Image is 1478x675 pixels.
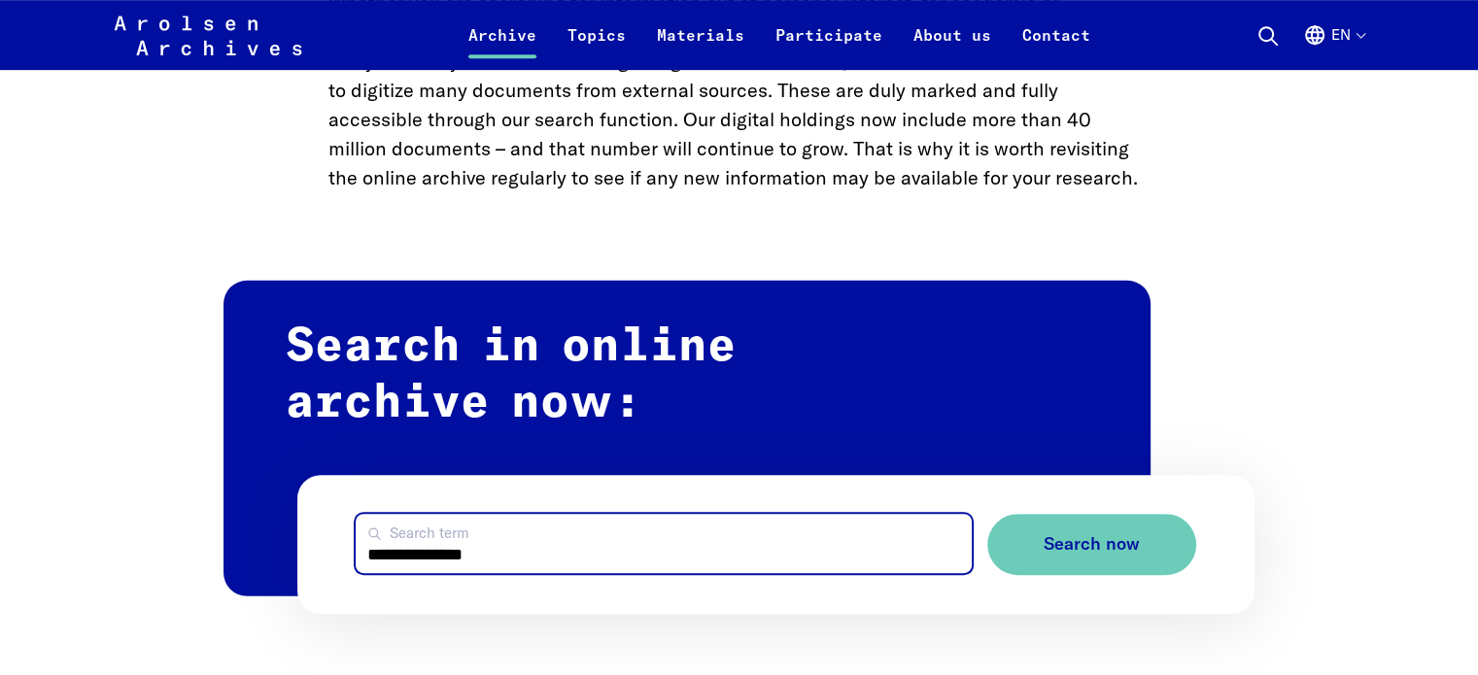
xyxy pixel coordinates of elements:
button: Search now [987,514,1196,575]
a: Materials [641,23,760,70]
a: Contact [1007,23,1106,70]
button: English, language selection [1303,23,1364,70]
a: Archive [453,23,552,70]
a: Topics [552,23,641,70]
span: Search now [1044,534,1140,555]
a: Participate [760,23,898,70]
nav: Primary [453,12,1106,58]
a: About us [898,23,1007,70]
h2: Search in online archive now: [223,281,1151,596]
